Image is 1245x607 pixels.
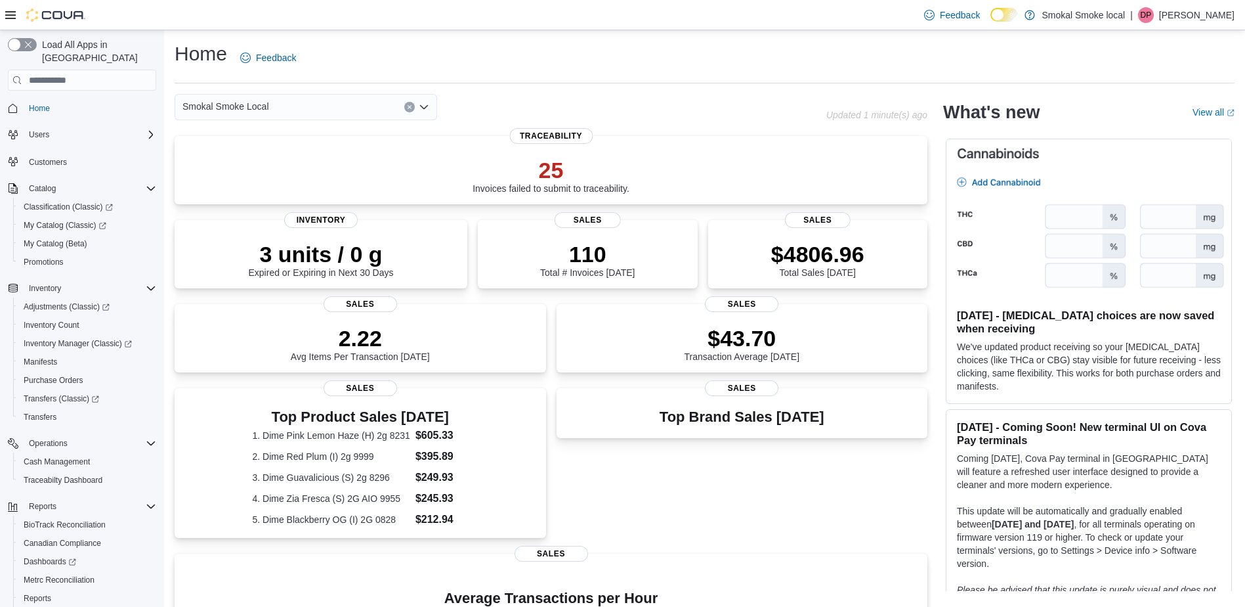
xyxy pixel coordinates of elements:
[249,241,394,278] div: Expired or Expiring in Next 30 Days
[252,471,410,484] dt: 3. Dime Guavalicious (S) 2g 8296
[18,199,156,215] span: Classification (Classic)
[419,102,429,112] button: Open list of options
[957,420,1221,447] h3: [DATE] - Coming Soon! New terminal UI on Cova Pay terminals
[919,2,985,28] a: Feedback
[24,338,132,349] span: Inventory Manager (Classic)
[18,554,156,570] span: Dashboards
[24,436,73,451] button: Operations
[13,390,161,408] a: Transfers (Classic)
[18,517,156,533] span: BioTrack Reconciliation
[3,99,161,118] button: Home
[3,179,161,198] button: Catalog
[957,309,1221,335] h3: [DATE] - [MEDICAL_DATA] choices are now saved when receiving
[18,354,62,370] a: Manifests
[252,513,410,526] dt: 5. Dime Blackberry OG (I) 2G 0828
[1141,7,1152,23] span: DP
[415,470,468,485] dd: $249.93
[24,181,156,196] span: Catalog
[13,408,161,426] button: Transfers
[13,216,161,235] a: My Catalog (Classic)
[175,41,227,67] h1: Home
[1138,7,1154,23] div: Devin Peters
[13,235,161,253] button: My Catalog (Beta)
[24,575,95,585] span: Metrc Reconciliation
[29,129,49,140] span: Users
[37,38,156,64] span: Load All Apps in [GEOGRAPHIC_DATA]
[415,512,468,528] dd: $212.94
[3,152,161,171] button: Customers
[990,8,1018,22] input: Dark Mode
[18,554,81,570] a: Dashboards
[29,501,56,512] span: Reports
[18,472,108,488] a: Traceabilty Dashboard
[18,517,111,533] a: BioTrack Reconciliation
[705,380,778,396] span: Sales
[252,492,410,505] dt: 4. Dime Zia Fresca (S) 2G AIO 9955
[957,340,1221,393] p: We've updated product receiving so your [MEDICAL_DATA] choices (like THCa or CBG) stay visible fo...
[24,238,87,249] span: My Catalog (Beta)
[18,217,112,233] a: My Catalog (Classic)
[24,393,99,404] span: Transfers (Classic)
[13,571,161,589] button: Metrc Reconciliation
[24,257,64,267] span: Promotions
[943,102,1040,123] h2: What's new
[252,409,468,425] h3: Top Product Sales [DATE]
[249,241,394,267] p: 3 units / 0 g
[18,254,156,270] span: Promotions
[24,153,156,169] span: Customers
[24,412,56,422] span: Transfers
[284,212,358,228] span: Inventory
[705,296,778,312] span: Sales
[18,391,104,407] a: Transfers (Classic)
[18,217,156,233] span: My Catalog (Classic)
[182,99,269,114] span: Smokal Smoke Local
[18,535,156,551] span: Canadian Compliance
[940,9,980,22] span: Feedback
[24,127,156,143] span: Users
[1159,7,1234,23] p: [PERSON_NAME]
[18,299,156,315] span: Adjustments (Classic)
[24,320,79,330] span: Inventory Count
[13,371,161,390] button: Purchase Orders
[18,591,56,606] a: Reports
[473,157,629,194] div: Invoices failed to submit to traceability.
[785,212,851,228] span: Sales
[3,497,161,516] button: Reports
[24,475,102,485] span: Traceabilty Dashboard
[24,220,106,231] span: My Catalog (Classic)
[684,325,799,362] div: Transaction Average [DATE]
[24,127,54,143] button: Users
[24,181,61,196] button: Catalog
[18,372,89,388] a: Purchase Orders
[18,591,156,606] span: Reports
[29,183,56,194] span: Catalog
[18,254,69,270] a: Promotions
[18,454,156,470] span: Cash Management
[24,499,62,514] button: Reports
[771,241,864,278] div: Total Sales [DATE]
[992,519,1074,529] strong: [DATE] and [DATE]
[252,450,410,463] dt: 2. Dime Red Plum (I) 2g 9999
[24,357,57,367] span: Manifests
[957,452,1221,491] p: Coming [DATE], Cova Pay terminal in [GEOGRAPHIC_DATA] will feature a refreshed user interface des...
[540,241,635,278] div: Total # Invoices [DATE]
[1042,7,1125,23] p: Smokal Smoke local
[291,325,430,351] p: 2.22
[540,241,635,267] p: 110
[404,102,415,112] button: Clear input
[24,154,72,170] a: Customers
[235,45,301,71] a: Feedback
[415,428,468,443] dd: $605.33
[24,538,101,549] span: Canadian Compliance
[13,198,161,216] a: Classification (Classic)
[291,325,430,362] div: Avg Items Per Transaction [DATE]
[29,157,67,168] span: Customers
[18,572,100,588] a: Metrc Reconciliation
[555,212,620,228] span: Sales
[509,128,593,144] span: Traceability
[18,472,156,488] span: Traceabilty Dashboard
[18,299,115,315] a: Adjustments (Classic)
[24,499,156,514] span: Reports
[29,283,61,294] span: Inventory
